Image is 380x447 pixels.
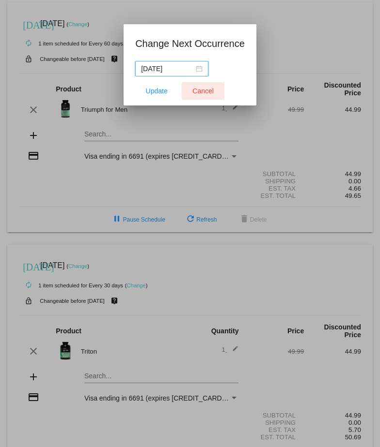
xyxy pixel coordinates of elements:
[135,82,178,100] button: Update
[135,36,245,51] h1: Change Next Occurrence
[192,87,214,95] span: Cancel
[182,82,224,100] button: Close dialog
[141,63,194,74] input: Select date
[146,87,168,95] span: Update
